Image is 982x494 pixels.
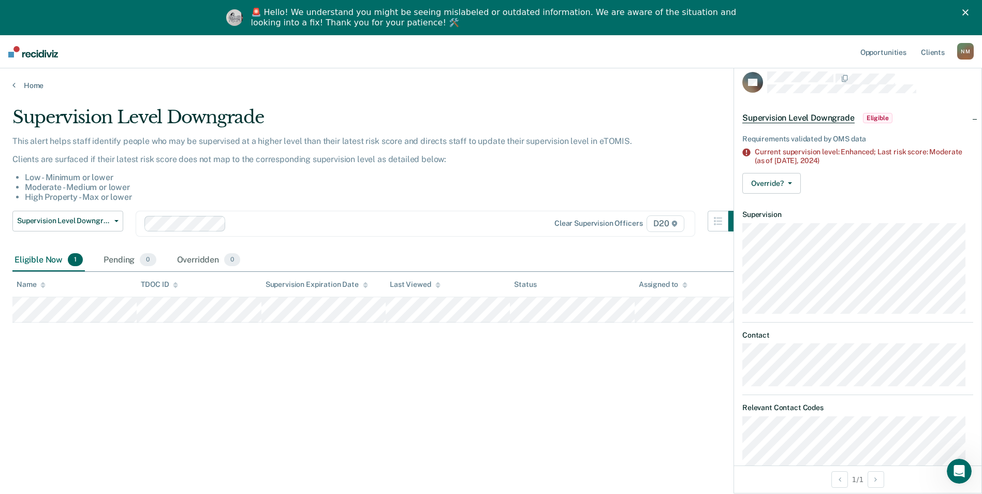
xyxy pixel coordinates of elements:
[8,46,58,57] img: Recidiviz
[742,173,801,194] button: Override?
[755,148,973,165] div: Current supervision level: Enhanced; Last risk score: Moderate (as of [DATE],
[25,172,749,182] li: Low - Minimum or lower
[858,35,908,68] a: Opportunities
[17,280,46,289] div: Name
[742,331,973,340] dt: Contact
[68,253,83,267] span: 1
[868,471,884,488] button: Next Opportunity
[101,249,158,272] div: Pending
[742,113,855,123] span: Supervision Level Downgrade
[957,43,974,60] div: N M
[800,156,819,165] span: 2024)
[734,466,981,493] div: 1 / 1
[224,253,240,267] span: 0
[734,101,981,135] div: Supervision Level DowngradeEligible
[140,253,156,267] span: 0
[831,471,848,488] button: Previous Opportunity
[12,107,749,136] div: Supervision Level Downgrade
[742,135,973,143] div: Requirements validated by OMS data
[863,113,892,123] span: Eligible
[947,459,972,484] iframe: Intercom live chat
[742,403,973,412] dt: Relevant Contact Codes
[12,136,749,146] p: This alert helps staff identify people who may be supervised at a higher level than their latest ...
[266,280,368,289] div: Supervision Expiration Date
[17,216,110,225] span: Supervision Level Downgrade
[141,280,178,289] div: TDOC ID
[647,215,684,232] span: D20
[554,219,642,228] div: Clear supervision officers
[175,249,243,272] div: Overridden
[226,9,243,26] img: Profile image for Kim
[12,81,970,90] a: Home
[639,280,687,289] div: Assigned to
[25,192,749,202] li: High Property - Max or lower
[742,210,973,219] dt: Supervision
[251,7,740,28] div: 🚨 Hello! We understand you might be seeing mislabeled or outdated information. We are aware of th...
[514,280,536,289] div: Status
[390,280,440,289] div: Last Viewed
[962,9,973,16] div: Close
[919,35,947,68] a: Clients
[12,154,749,164] p: Clients are surfaced if their latest risk score does not map to the corresponding supervision lev...
[25,182,749,192] li: Moderate - Medium or lower
[12,249,85,272] div: Eligible Now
